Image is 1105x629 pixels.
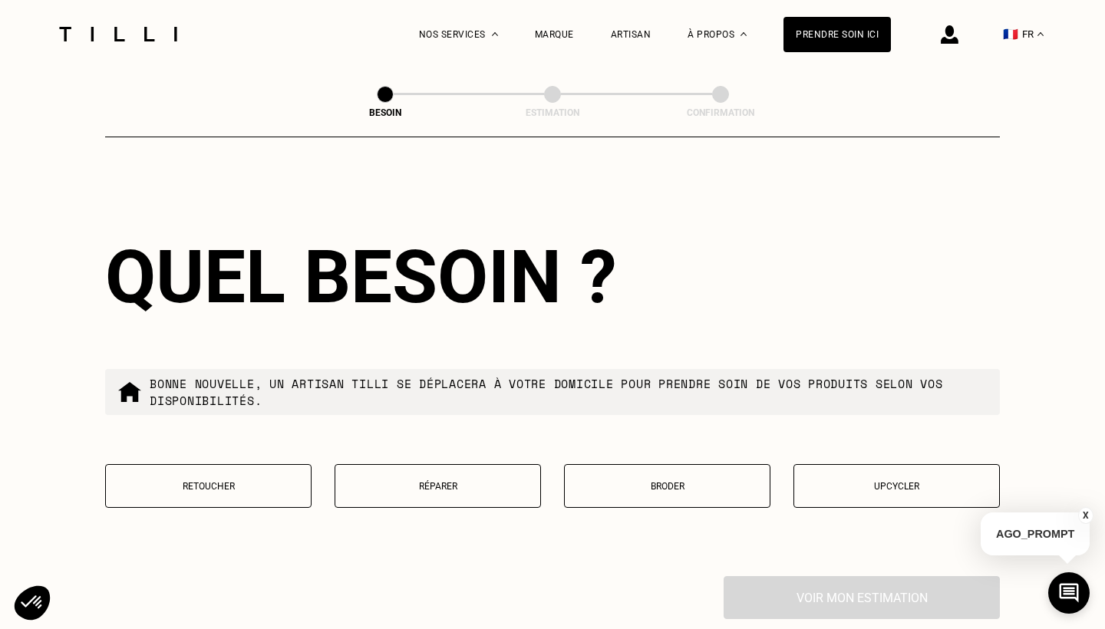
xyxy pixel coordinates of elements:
p: AGO_PROMPT [981,512,1090,555]
p: Broder [572,481,762,492]
p: Retoucher [114,481,303,492]
p: Upcycler [802,481,991,492]
button: Broder [564,464,770,508]
img: Logo du service de couturière Tilli [54,27,183,41]
button: Upcycler [793,464,1000,508]
button: Réparer [335,464,541,508]
button: X [1078,507,1093,524]
p: Réparer [343,481,533,492]
img: Menu déroulant [492,32,498,36]
div: Confirmation [644,107,797,118]
img: Menu déroulant à propos [741,32,747,36]
a: Artisan [611,29,651,40]
img: commande à domicile [117,380,142,404]
img: menu déroulant [1037,32,1044,36]
p: Bonne nouvelle, un artisan tilli se déplacera à votre domicile pour prendre soin de vos produits ... [150,375,988,409]
div: Estimation [476,107,629,118]
button: Retoucher [105,464,312,508]
a: Prendre soin ici [783,17,891,52]
img: icône connexion [941,25,958,44]
div: Quel besoin ? [105,234,1000,320]
span: 🇫🇷 [1003,27,1018,41]
a: Marque [535,29,574,40]
div: Besoin [308,107,462,118]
